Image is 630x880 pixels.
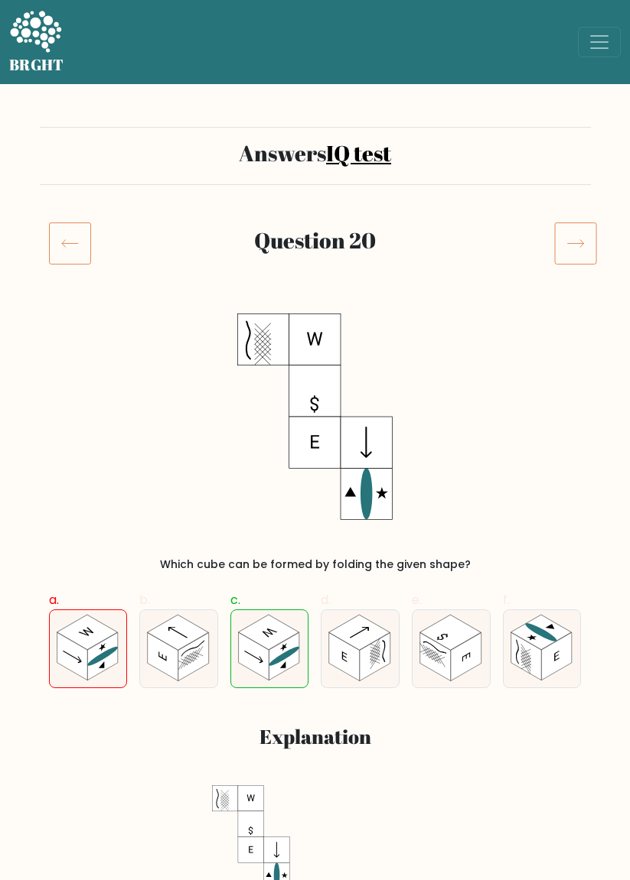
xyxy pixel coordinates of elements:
[9,56,64,74] h5: BRGHT
[326,138,391,167] a: IQ test
[578,27,621,57] button: Toggle navigation
[58,725,573,748] h3: Explanation
[321,591,331,609] span: d.
[503,591,510,609] span: f.
[139,591,150,609] span: b.
[95,227,536,253] h2: Question 20
[230,591,240,609] span: c.
[49,140,582,166] h2: Answers
[412,591,422,609] span: e.
[9,6,64,78] a: BRGHT
[49,591,59,609] span: a.
[58,557,573,573] div: Which cube can be formed by folding the given shape?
